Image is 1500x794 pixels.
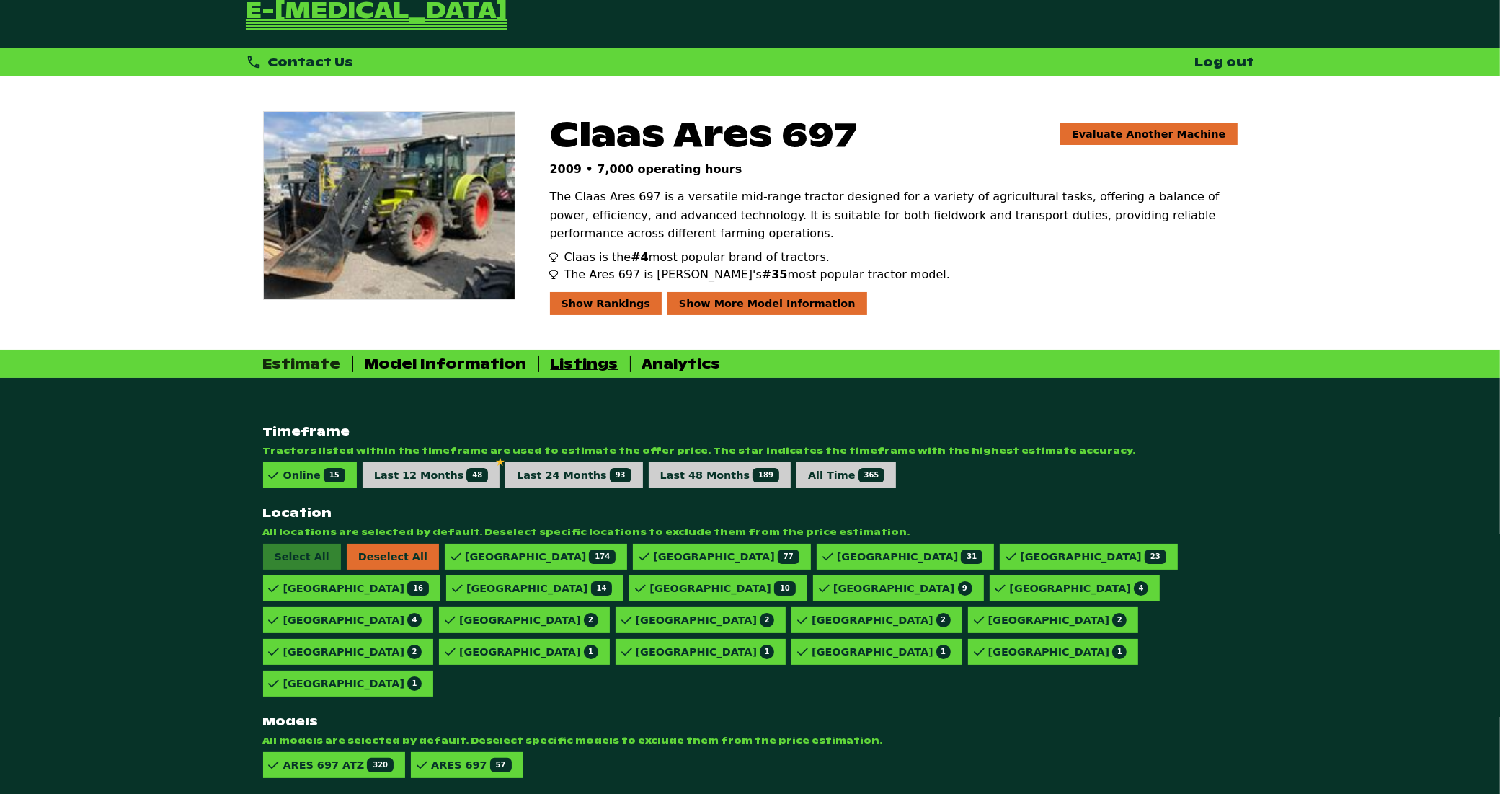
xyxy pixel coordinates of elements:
[263,526,1238,538] span: All locations are selected by default. Deselect specific locations to exclude them from the price...
[283,758,394,772] div: ARES 697 ATZ
[465,550,616,564] div: [GEOGRAPHIC_DATA]
[550,111,857,156] span: Claas Ares 697
[283,468,345,482] div: Online
[584,613,598,627] span: 2
[490,758,512,772] span: 57
[1020,550,1166,564] div: [GEOGRAPHIC_DATA]
[263,735,1238,746] span: All models are selected by default. Deselect specific models to exclude them from the price estim...
[466,581,612,596] div: [GEOGRAPHIC_DATA]
[564,249,830,266] span: Claas is the most popular brand of tractors.
[958,581,972,596] span: 9
[407,645,422,659] span: 2
[753,468,779,482] span: 189
[667,292,867,315] div: Show More Model Information
[812,645,951,659] div: [GEOGRAPHIC_DATA]
[263,544,341,570] span: Select All
[584,645,598,659] span: 1
[374,468,488,482] div: Last 12 Months
[808,468,884,482] div: All Time
[263,714,1238,729] strong: Models
[653,550,799,564] div: [GEOGRAPHIC_DATA]
[649,581,795,596] div: [GEOGRAPHIC_DATA]
[636,645,775,659] div: [GEOGRAPHIC_DATA]
[407,676,422,691] span: 1
[1145,550,1166,564] span: 23
[636,613,775,627] div: [GEOGRAPHIC_DATA]
[762,268,788,281] span: #35
[550,162,1238,176] p: 2009 • 7,000 operating hours
[263,356,341,372] div: Estimate
[760,645,774,659] span: 1
[459,645,598,659] div: [GEOGRAPHIC_DATA]
[591,581,613,596] span: 14
[988,613,1127,627] div: [GEOGRAPHIC_DATA]
[936,645,951,659] span: 1
[264,112,515,299] img: Claas Ares 697 ATZ
[267,55,353,70] span: Contact Us
[459,613,598,627] div: [GEOGRAPHIC_DATA]
[1112,645,1127,659] span: 1
[837,550,982,564] div: [GEOGRAPHIC_DATA]
[610,468,631,482] span: 93
[347,544,439,570] span: Deselect All
[660,468,779,482] div: Last 48 Months
[812,613,951,627] div: [GEOGRAPHIC_DATA]
[589,550,616,564] span: 174
[631,250,649,264] span: #4
[263,506,1238,521] strong: Location
[564,266,950,283] span: The Ares 697 is [PERSON_NAME]'s most popular tractor model.
[367,758,394,772] span: 320
[961,550,982,564] span: 31
[324,468,345,482] span: 15
[1134,581,1148,596] span: 4
[778,550,799,564] span: 77
[833,581,972,596] div: [GEOGRAPHIC_DATA]
[466,468,488,482] span: 48
[988,645,1127,659] div: [GEOGRAPHIC_DATA]
[760,613,774,627] span: 2
[1060,123,1237,145] a: Evaluate Another Machine
[407,581,429,596] span: 16
[263,445,1238,456] span: Tractors listed within the timeframe are used to estimate the offer price. The star indicates the...
[550,292,662,315] div: Show Rankings
[246,54,354,71] div: Contact Us
[246,1,507,31] a: Go Back to Homepage
[283,581,429,596] div: [GEOGRAPHIC_DATA]
[1010,581,1149,596] div: [GEOGRAPHIC_DATA]
[1112,613,1127,627] span: 2
[263,424,1238,439] strong: Timeframe
[283,613,422,627] div: [GEOGRAPHIC_DATA]
[365,356,527,372] div: Model Information
[431,758,511,772] div: ARES 697
[550,188,1238,243] p: The Claas Ares 697 is a versatile mid-range tractor designed for a variety of agricultural tasks,...
[283,676,422,691] div: [GEOGRAPHIC_DATA]
[283,645,422,659] div: [GEOGRAPHIC_DATA]
[858,468,885,482] span: 365
[642,356,721,372] div: Analytics
[774,581,796,596] span: 10
[407,613,422,627] span: 4
[551,356,618,372] div: Listings
[936,613,951,627] span: 2
[517,468,631,482] div: Last 24 Months
[1195,55,1255,70] a: Log out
